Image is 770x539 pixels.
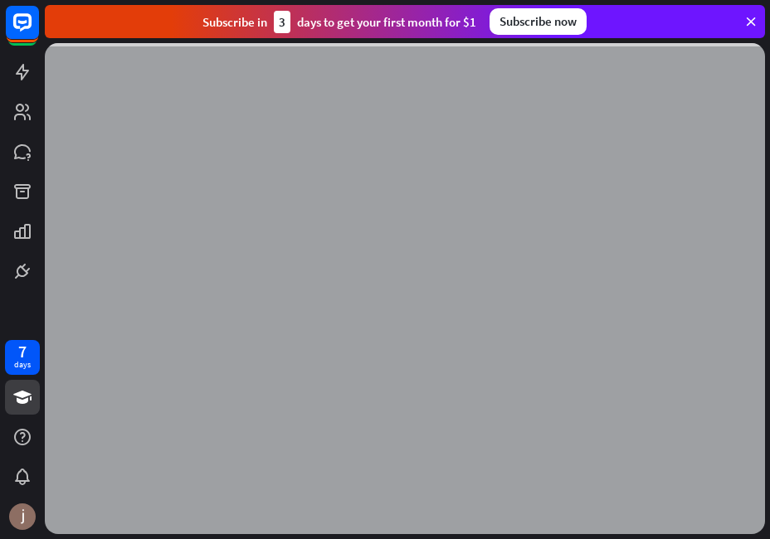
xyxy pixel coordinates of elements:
[5,340,40,375] a: 7 days
[274,11,290,33] div: 3
[490,8,587,35] div: Subscribe now
[14,359,31,371] div: days
[202,11,476,33] div: Subscribe in days to get your first month for $1
[18,344,27,359] div: 7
